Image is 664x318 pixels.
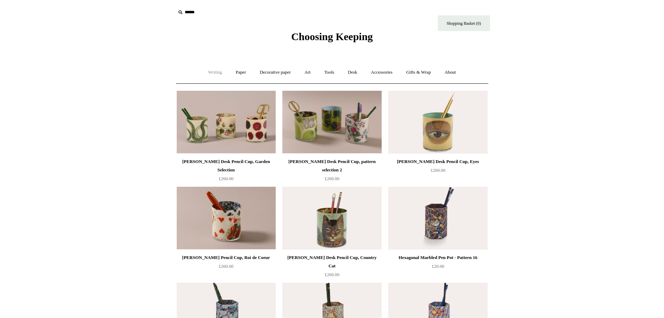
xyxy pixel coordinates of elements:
div: [PERSON_NAME] Desk Pencil Cup, Eyes [390,157,486,166]
div: [PERSON_NAME] Desk Pencil Cup, Garden Selection [178,157,274,174]
a: Choosing Keeping [291,36,373,41]
a: Hexagonal Marbled Pen Pot - Pattern 16 £20.00 [388,253,487,282]
a: John Derian Desk Pencil Cup, Eyes John Derian Desk Pencil Cup, Eyes [388,91,487,154]
a: Paper [229,63,252,82]
a: [PERSON_NAME] Desk Pencil Cup, Country Cat £260.00 [282,253,381,282]
a: John Derian Desk Pencil Cup, Country Cat John Derian Desk Pencil Cup, Country Cat [282,187,381,250]
div: [PERSON_NAME] Desk Pencil Cup, pattern selection 2 [284,157,380,174]
span: £260.00 [325,176,339,181]
img: John Derian Desk Pencil Cup, pattern selection 2 [282,91,381,154]
span: £260.00 [219,264,233,269]
a: John Derian Desk Pencil Cup, Garden Selection John Derian Desk Pencil Cup, Garden Selection [177,91,276,154]
a: [PERSON_NAME] Desk Pencil Cup, pattern selection 2 £260.00 [282,157,381,186]
div: [PERSON_NAME] Pencil Cup, Roi de Coeur [178,253,274,262]
span: £260.00 [430,168,445,173]
a: [PERSON_NAME] Pencil Cup, Roi de Coeur £260.00 [177,253,276,282]
img: John Derian Desk Pencil Cup, Eyes [388,91,487,154]
a: John Derian Desk Pencil Cup, pattern selection 2 John Derian Desk Pencil Cup, pattern selection 2 [282,91,381,154]
a: [PERSON_NAME] Desk Pencil Cup, Eyes £260.00 [388,157,487,186]
img: John Derian Desk Pencil Cup, Roi de Coeur [177,187,276,250]
img: Hexagonal Marbled Pen Pot - Pattern 16 [388,187,487,250]
span: Choosing Keeping [291,31,373,42]
a: Writing [202,63,228,82]
a: Tools [318,63,341,82]
span: £260.00 [325,272,339,277]
div: [PERSON_NAME] Desk Pencil Cup, Country Cat [284,253,380,270]
a: Hexagonal Marbled Pen Pot - Pattern 16 Hexagonal Marbled Pen Pot - Pattern 16 [388,187,487,250]
a: Shopping Basket (0) [438,15,490,31]
img: John Derian Desk Pencil Cup, Country Cat [282,187,381,250]
a: Art [298,63,317,82]
a: Gifts & Wrap [400,63,437,82]
span: £260.00 [219,176,233,181]
a: About [438,63,462,82]
a: John Derian Desk Pencil Cup, Roi de Coeur John Derian Desk Pencil Cup, Roi de Coeur [177,187,276,250]
img: John Derian Desk Pencil Cup, Garden Selection [177,91,276,154]
span: £20.00 [432,264,444,269]
a: [PERSON_NAME] Desk Pencil Cup, Garden Selection £260.00 [177,157,276,186]
div: Hexagonal Marbled Pen Pot - Pattern 16 [390,253,486,262]
a: Accessories [365,63,399,82]
a: Decorative paper [253,63,297,82]
a: Desk [342,63,364,82]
